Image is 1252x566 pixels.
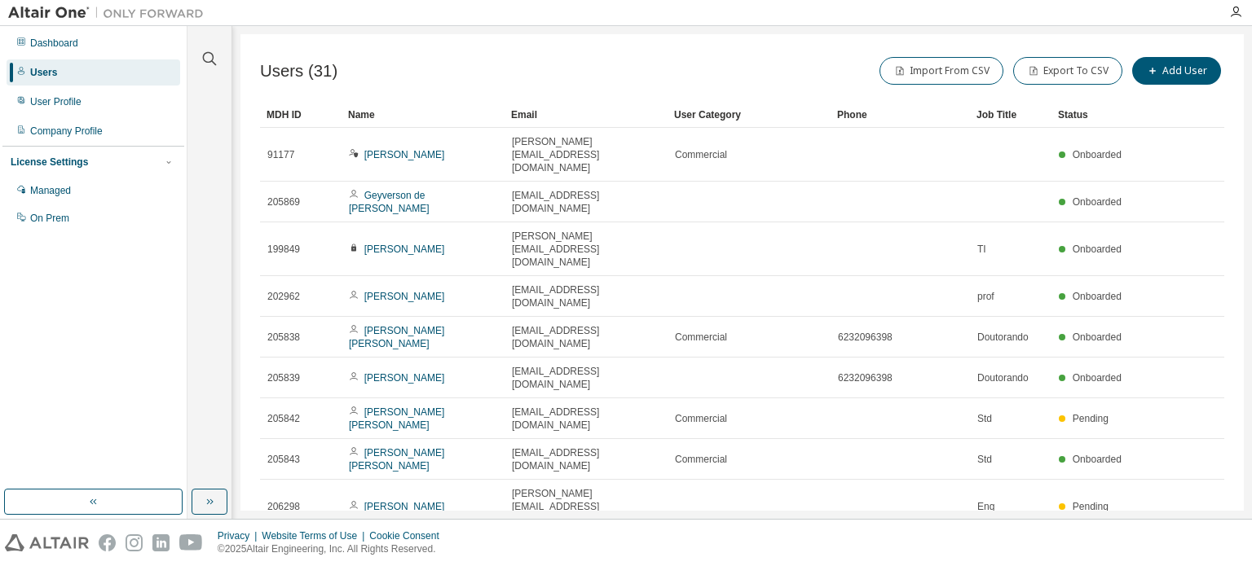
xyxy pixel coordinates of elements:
[1073,454,1122,465] span: Onboarded
[364,372,445,384] a: [PERSON_NAME]
[267,148,294,161] span: 91177
[675,453,727,466] span: Commercial
[267,500,300,513] span: 206298
[977,290,994,303] span: prof
[675,412,727,425] span: Commercial
[1132,57,1221,85] button: Add User
[30,95,82,108] div: User Profile
[30,37,78,50] div: Dashboard
[1073,331,1122,343] span: Onboarded
[364,244,445,255] a: [PERSON_NAME]
[179,534,203,551] img: youtube.svg
[977,371,1029,384] span: Doutorando
[369,529,448,542] div: Cookie Consent
[364,291,445,302] a: [PERSON_NAME]
[267,371,300,384] span: 205839
[152,534,170,551] img: linkedin.svg
[512,324,660,350] span: [EMAIL_ADDRESS][DOMAIN_NAME]
[364,501,445,512] a: [PERSON_NAME]
[512,365,660,391] span: [EMAIL_ADDRESS][DOMAIN_NAME]
[512,487,660,526] span: [PERSON_NAME][EMAIL_ADDRESS][DOMAIN_NAME]
[512,189,660,215] span: [EMAIL_ADDRESS][DOMAIN_NAME]
[1073,196,1122,208] span: Onboarded
[218,542,449,556] p: © 2025 Altair Engineering, Inc. All Rights Reserved.
[348,102,498,128] div: Name
[349,447,444,472] a: [PERSON_NAME] [PERSON_NAME]
[977,500,994,513] span: Eng
[349,325,444,349] a: [PERSON_NAME] [PERSON_NAME]
[977,331,1029,344] span: Doutorando
[30,66,57,79] div: Users
[879,57,1003,85] button: Import From CSV
[838,331,893,344] span: 6232096398
[512,406,660,432] span: [EMAIL_ADDRESS][DOMAIN_NAME]
[512,283,660,309] span: [EMAIL_ADDRESS][DOMAIN_NAME]
[1073,372,1122,384] span: Onboarded
[977,243,986,256] span: TI
[512,446,660,472] span: [EMAIL_ADDRESS][DOMAIN_NAME]
[267,453,300,466] span: 205843
[977,412,992,425] span: Std
[99,534,116,551] img: facebook.svg
[349,190,430,214] a: Geyverson de [PERSON_NAME]
[837,102,963,128] div: Phone
[1073,244,1122,255] span: Onboarded
[977,453,992,466] span: Std
[267,412,300,425] span: 205842
[976,102,1045,128] div: Job Title
[30,184,71,197] div: Managed
[262,529,369,542] div: Website Terms of Use
[1073,291,1122,302] span: Onboarded
[218,529,262,542] div: Privacy
[126,534,143,551] img: instagram.svg
[674,102,824,128] div: User Category
[512,230,660,269] span: [PERSON_NAME][EMAIL_ADDRESS][DOMAIN_NAME]
[5,534,89,551] img: altair_logo.svg
[512,135,660,174] span: [PERSON_NAME][EMAIL_ADDRESS][DOMAIN_NAME]
[675,148,727,161] span: Commercial
[267,331,300,344] span: 205838
[1058,102,1126,128] div: Status
[30,212,69,225] div: On Prem
[349,406,444,431] a: [PERSON_NAME] [PERSON_NAME]
[1073,149,1122,160] span: Onboarded
[511,102,661,128] div: Email
[267,290,300,303] span: 202962
[838,371,893,384] span: 6232096398
[1073,501,1109,512] span: Pending
[260,62,337,81] span: Users (31)
[1013,57,1122,85] button: Export To CSV
[8,5,212,21] img: Altair One
[267,243,300,256] span: 199849
[11,156,88,169] div: License Settings
[1073,413,1109,424] span: Pending
[364,149,445,160] a: [PERSON_NAME]
[675,331,727,344] span: Commercial
[267,102,335,128] div: MDH ID
[30,125,103,138] div: Company Profile
[267,195,300,208] span: 205869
